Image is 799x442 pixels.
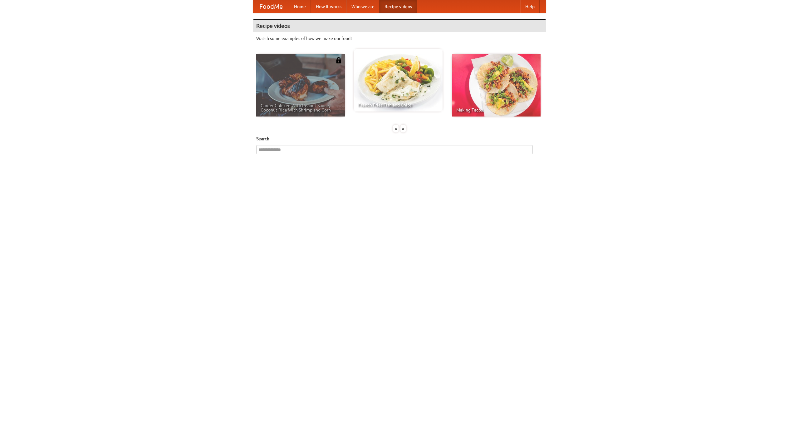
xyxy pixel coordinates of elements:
span: Making Tacos [456,108,536,112]
a: French Fries Fish and Chips [354,49,443,112]
img: 483408.png [336,57,342,63]
a: Making Tacos [452,54,541,117]
a: Home [289,0,311,13]
a: Who we are [346,0,380,13]
span: French Fries Fish and Chips [358,103,438,107]
a: How it works [311,0,346,13]
a: FoodMe [253,0,289,13]
div: » [400,125,406,132]
p: Watch some examples of how we make our food! [256,35,543,42]
a: Recipe videos [380,0,417,13]
h5: Search [256,136,543,142]
div: « [393,125,399,132]
a: Help [520,0,540,13]
h4: Recipe videos [253,20,546,32]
